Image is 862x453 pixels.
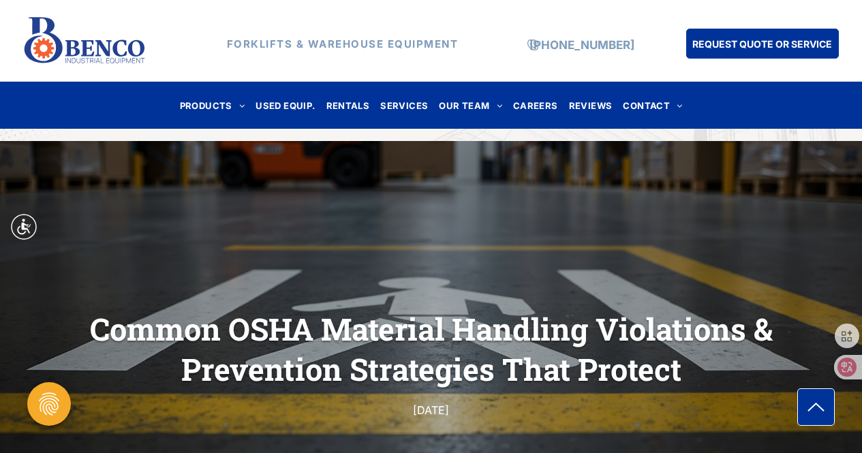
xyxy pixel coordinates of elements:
strong: FORKLIFTS & WAREHOUSE EQUIPMENT [227,37,459,50]
a: CAREERS [508,96,564,114]
span: REQUEST QUOTE OR SERVICE [692,31,832,57]
a: OUR TEAM [433,96,508,114]
a: [PHONE_NUMBER] [529,38,634,52]
a: CONTACT [617,96,688,114]
a: REQUEST QUOTE OR SERVICE [686,29,839,59]
h1: Common OSHA Material Handling Violations & Prevention Strategies That Protect [57,307,806,390]
a: SERVICES [375,96,433,114]
a: REVIEWS [564,96,618,114]
a: RENTALS [321,96,375,114]
a: USED EQUIP. [250,96,320,114]
div: [DATE] [178,401,685,420]
a: PRODUCTS [174,96,251,114]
